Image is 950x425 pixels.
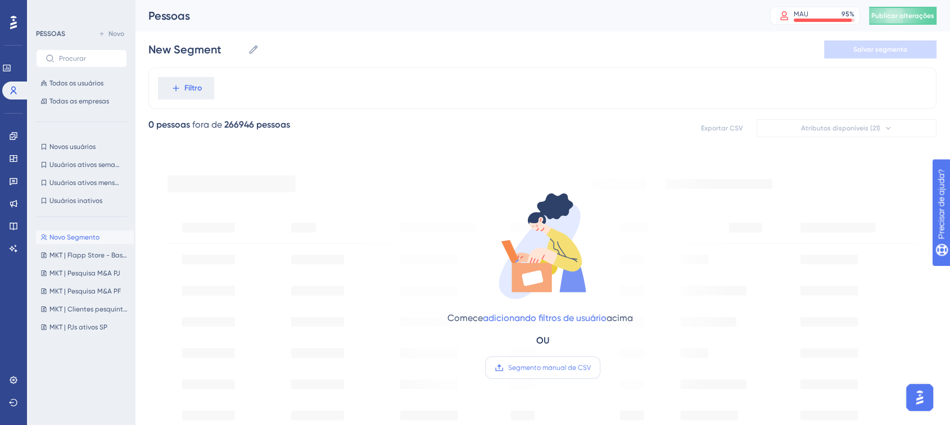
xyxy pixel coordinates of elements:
font: fora de [192,119,222,130]
button: Publicar alterações [869,7,937,25]
font: Segmento manual de CSV [508,364,591,372]
font: pessoas [256,119,290,130]
button: Novos usuários [36,140,127,153]
font: PESSOAS [36,30,65,38]
font: Novo [108,30,124,38]
font: Atributos disponíveis (21) [801,124,880,132]
font: Salvar segmento [853,46,907,53]
font: pessoas [156,119,190,130]
font: adicionando filtros de usuário [483,313,607,323]
button: Salvar segmento [824,40,937,58]
font: % [849,10,854,18]
button: Usuários ativos mensais [36,176,127,189]
font: MKT | Clientes pesquinta Quanti POS [49,305,167,313]
font: Usuários ativos semanais [49,161,128,169]
button: Todos os usuários [36,76,127,90]
font: Todas as empresas [49,97,109,105]
font: Novos usuários [49,143,96,151]
button: MKT | Pesquisa M&A PJ [36,266,134,280]
button: Filtro [158,77,214,100]
input: Procurar [59,55,117,62]
font: Pessoas [148,9,190,22]
button: Usuários ativos semanais [36,158,127,171]
font: acima [607,313,633,323]
button: Novo Segmento [36,230,134,244]
font: Usuários ativos mensais [49,179,124,187]
font: MKT | Pesquisa M&A PF [49,287,121,295]
font: Filtro [184,83,202,93]
button: MKT | Flapp Store - Base parte 01 [36,248,134,262]
font: 95 [842,10,849,18]
font: 0 [148,119,154,130]
button: Usuários inativos [36,194,127,207]
font: OU [536,335,549,346]
input: Nome do segmento [148,42,243,57]
iframe: Iniciador do Assistente de IA do UserGuiding [903,381,937,414]
button: Novo [96,27,127,40]
button: MKT | Clientes pesquinta Quanti POS [36,302,134,316]
font: MKT | Pesquisa M&A PJ [49,269,120,277]
font: Usuários inativos [49,197,102,205]
button: MKT | Pesquisa M&A PF [36,284,134,298]
font: Precisar de ajuda? [26,5,97,13]
button: MKT | PJs ativos SP [36,320,134,334]
font: Comece [447,313,483,323]
font: Exportar CSV [701,124,743,132]
font: 266946 [224,119,254,130]
button: Atributos disponíveis (21) [757,119,937,137]
font: MKT | Flapp Store - Base parte 01 [49,251,155,259]
font: Novo Segmento [49,233,99,241]
font: Todos os usuários [49,79,103,87]
button: Todas as empresas [36,94,127,108]
font: MKT | PJs ativos SP [49,323,107,331]
button: Exportar CSV [694,119,750,137]
font: Publicar alterações [871,12,934,20]
font: MAU [794,10,808,18]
